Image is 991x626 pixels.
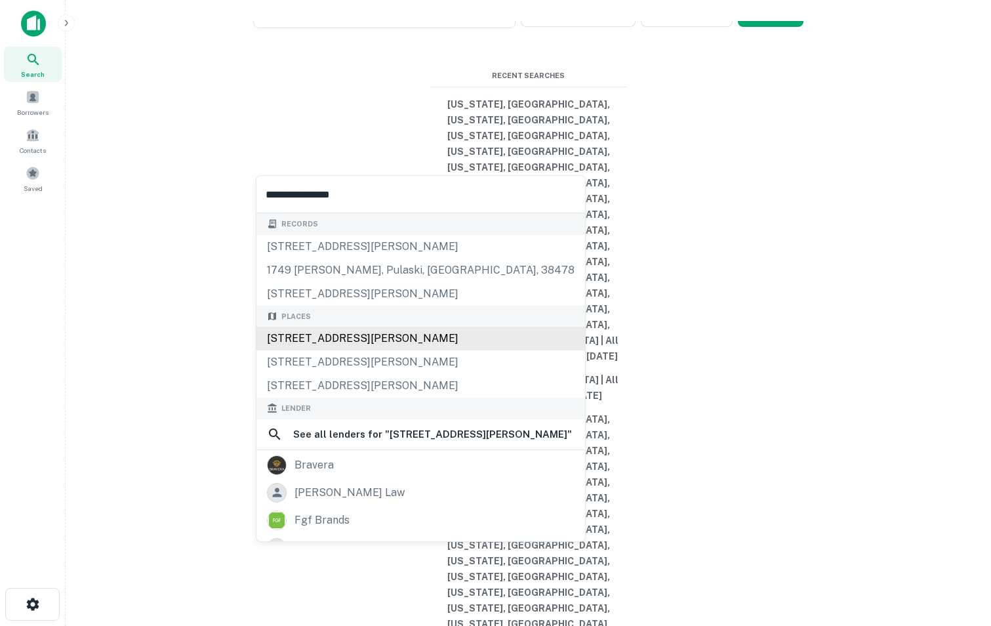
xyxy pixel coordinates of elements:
[925,479,991,542] iframe: Chat Widget
[293,427,572,442] h6: See all lenders for " [STREET_ADDRESS][PERSON_NAME] "
[281,311,311,322] span: Places
[4,123,62,158] a: Contacts
[294,511,350,530] div: fgf brands
[294,483,405,503] div: [PERSON_NAME] law
[294,455,334,475] div: bravera
[256,374,585,398] div: [STREET_ADDRESS][PERSON_NAME]
[20,145,46,156] span: Contacts
[281,219,318,230] span: Records
[281,403,311,414] span: Lender
[17,107,49,117] span: Borrowers
[294,538,356,558] div: brazos bank
[256,235,585,259] div: [STREET_ADDRESS][PERSON_NAME]
[256,327,585,350] div: [STREET_ADDRESS][PERSON_NAME]
[256,534,585,562] a: brazos bank
[256,451,585,479] a: bravera
[256,282,585,306] div: [STREET_ADDRESS][PERSON_NAME]
[4,47,62,82] a: Search
[430,70,627,81] span: Recent Searches
[268,511,286,530] img: picture
[256,350,585,374] div: [STREET_ADDRESS][PERSON_NAME]
[21,10,46,37] img: capitalize-icon.png
[256,259,585,282] div: 1749 [PERSON_NAME], pulaski, [GEOGRAPHIC_DATA], 38478
[21,69,45,79] span: Search
[4,161,62,196] a: Saved
[268,456,286,474] img: picture
[430,93,627,368] button: [US_STATE], [GEOGRAPHIC_DATA], [US_STATE], [GEOGRAPHIC_DATA], [US_STATE], [GEOGRAPHIC_DATA], [US_...
[256,479,585,507] a: [PERSON_NAME] law
[256,507,585,534] a: fgf brands
[4,85,62,120] a: Borrowers
[24,183,43,194] span: Saved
